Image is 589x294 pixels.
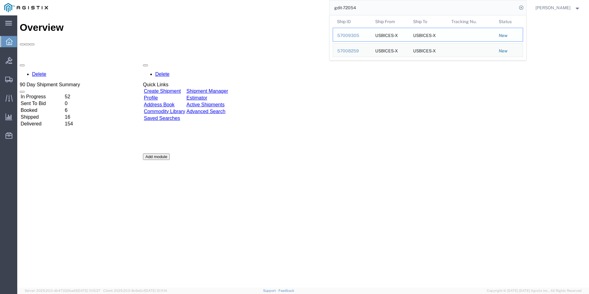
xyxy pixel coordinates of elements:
table: Search Results [333,15,526,60]
a: Create Shipment [127,73,164,78]
span: Feras Saleh [535,4,571,11]
span: Client: 2025.20.0-8c6e0cf [103,289,167,292]
td: Shipped [3,99,47,105]
td: Booked [3,92,47,98]
a: Support [263,289,278,292]
img: logo [4,3,48,12]
div: USBICES-X [375,43,398,57]
div: USBICES-X [413,28,436,41]
div: 57008259 [337,48,367,54]
td: 16 [47,99,62,105]
div: Quick Links [126,67,212,72]
iframe: FS Legacy Container [17,15,589,288]
a: Saved Searches [127,100,163,105]
span: [DATE] 11:13:37 [77,289,100,292]
td: Sent To Bid [3,85,47,91]
span: Server: 2025.20.0-db47332bad5 [25,289,100,292]
td: Delivered [3,105,47,112]
td: 0 [47,85,62,91]
button: [PERSON_NAME] [535,4,581,11]
a: Feedback [278,289,294,292]
a: Profile [127,80,140,85]
div: USBICES-X [413,43,436,57]
button: Add module [126,138,152,145]
span: [DATE] 12:11:14 [145,289,167,292]
div: New [499,32,518,39]
a: Active Shipments [169,87,207,92]
a: Shipment Manager [169,73,211,78]
th: Ship To [409,15,447,28]
a: Commodity Library [127,93,168,99]
input: Search for shipment number, reference number [330,0,517,15]
a: Delete [138,56,152,61]
td: 52 [47,78,62,84]
span: Copyright © [DATE]-[DATE] Agistix Inc., All Rights Reserved [487,288,582,293]
a: Estimator [169,80,190,85]
th: Tracking Nu. [447,15,494,28]
div: New [499,48,518,54]
td: 154 [47,105,62,112]
th: Ship From [371,15,409,28]
div: USBICES-X [375,28,398,41]
a: Advanced Search [169,93,208,99]
td: 6 [47,92,62,98]
div: 57009305 [337,32,367,39]
th: Ship ID [333,15,371,28]
a: Address Book [127,87,157,92]
th: Status [494,15,523,28]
